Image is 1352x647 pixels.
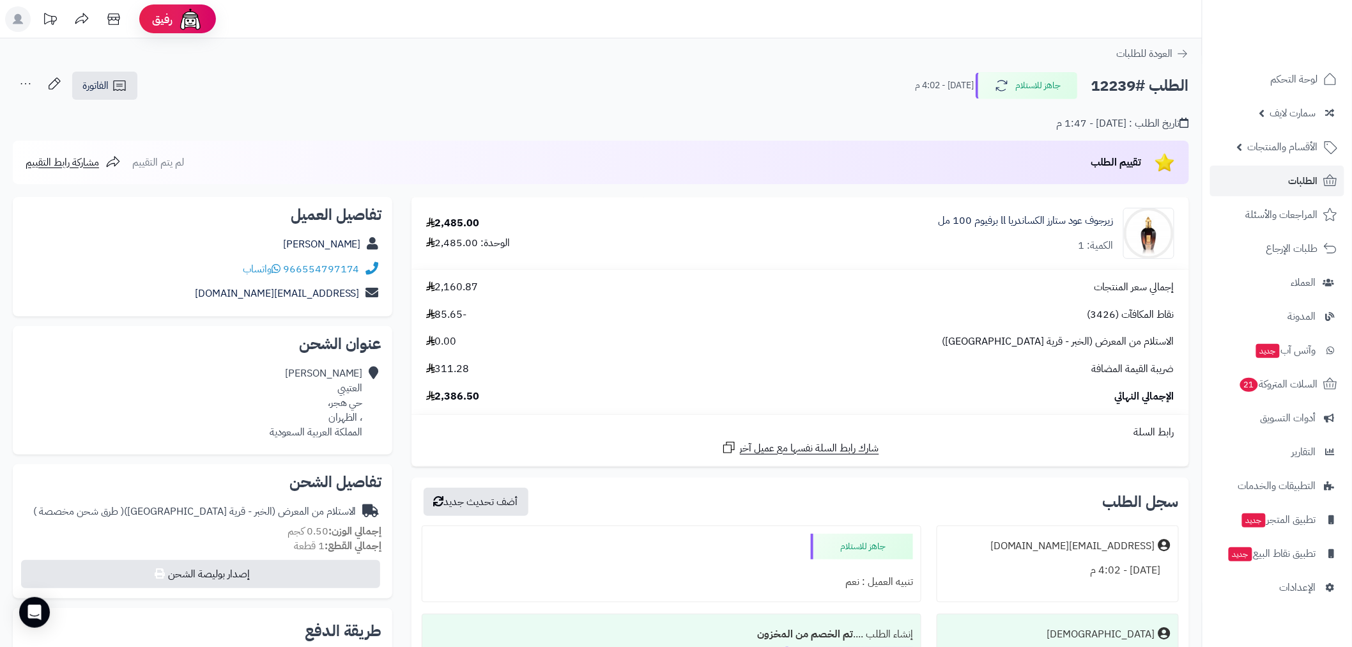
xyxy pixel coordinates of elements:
small: 0.50 كجم [288,524,382,539]
div: [DEMOGRAPHIC_DATA] [1047,627,1155,642]
a: مشاركة رابط التقييم [26,155,121,170]
div: Open Intercom Messenger [19,597,50,628]
a: واتساب [243,261,280,277]
span: وآتس آب [1255,341,1316,359]
span: ( طرق شحن مخصصة ) [33,504,124,519]
div: الاستلام من المعرض (الخبر - قرية [GEOGRAPHIC_DATA]) [33,504,357,519]
div: الكمية: 1 [1079,238,1114,253]
span: لم يتم التقييم [132,155,184,170]
div: إنشاء الطلب .... [430,622,913,647]
button: جاهز للاستلام [976,72,1078,99]
span: شارك رابط السلة نفسها مع عميل آخر [740,441,879,456]
span: الاستلام من المعرض (الخبر - قرية [GEOGRAPHIC_DATA]) [942,334,1174,349]
span: تطبيق المتجر [1241,511,1316,529]
a: تحديثات المنصة [34,6,66,35]
span: أدوات التسويق [1261,409,1316,427]
div: 2,485.00 [426,216,480,231]
span: مشاركة رابط التقييم [26,155,99,170]
span: الأقسام والمنتجات [1248,138,1318,156]
div: [PERSON_NAME] العتيبي حي هجر، ، الظهران المملكة العربية السعودية [270,366,363,439]
a: زيرجوف عود ستارز الكساندريا ll برفيوم 100 مل [938,214,1114,228]
a: العودة للطلبات [1117,46,1189,61]
span: السلات المتروكة [1239,375,1318,393]
h2: عنوان الشحن [23,336,382,352]
a: التقارير [1210,437,1344,467]
div: رابط السلة [417,425,1184,440]
span: إجمالي سعر المنتجات [1095,280,1174,295]
h2: الطلب #12239 [1091,73,1189,99]
button: أضف تحديث جديد [424,488,528,516]
span: التقارير [1292,443,1316,461]
div: [DATE] - 4:02 م [945,558,1171,583]
a: وآتس آبجديد [1210,335,1344,366]
a: المدونة [1210,301,1344,332]
a: تطبيق نقاط البيعجديد [1210,538,1344,569]
span: 2,160.87 [426,280,479,295]
h2: طريقة الدفع [305,623,382,639]
a: الإعدادات [1210,572,1344,603]
span: تطبيق نقاط البيع [1227,545,1316,563]
span: طلبات الإرجاع [1266,240,1318,258]
span: العودة للطلبات [1117,46,1173,61]
span: المراجعات والأسئلة [1246,206,1318,224]
a: الطلبات [1210,166,1344,196]
a: السلات المتروكة21 [1210,369,1344,400]
a: [EMAIL_ADDRESS][DOMAIN_NAME] [195,286,360,301]
span: 0.00 [426,334,457,349]
a: 966554797174 [283,261,360,277]
span: نقاط المكافآت (3426) [1087,308,1174,322]
span: 2,386.50 [426,389,480,404]
span: جديد [1242,513,1266,527]
strong: إجمالي القطع: [325,538,382,554]
div: الوحدة: 2,485.00 [426,236,511,251]
span: الطلبات [1289,172,1318,190]
a: العملاء [1210,267,1344,298]
span: جديد [1256,344,1280,358]
a: المراجعات والأسئلة [1210,199,1344,230]
a: طلبات الإرجاع [1210,233,1344,264]
img: 8033488154950-xerjoff-xerjoff-oud-stars-alexandria-ii-_u_-parfum-50-ml-90x90.jpg [1124,208,1174,259]
a: شارك رابط السلة نفسها مع عميل آخر [721,440,879,456]
span: 21 [1240,378,1258,393]
span: التطبيقات والخدمات [1238,477,1316,495]
small: 1 قطعة [294,538,382,554]
a: [PERSON_NAME] [283,237,361,252]
span: جديد [1229,547,1252,561]
div: جاهز للاستلام [811,534,913,559]
span: لوحة التحكم [1271,70,1318,88]
div: تاريخ الطلب : [DATE] - 1:47 م [1057,116,1189,131]
span: -85.65 [426,308,467,322]
span: تقييم الطلب [1091,155,1142,170]
span: 311.28 [426,362,470,377]
a: الفاتورة [72,72,137,100]
span: الفاتورة [82,78,109,93]
span: الإجمالي النهائي [1115,389,1174,404]
h2: تفاصيل الشحن [23,474,382,490]
div: [EMAIL_ADDRESS][DOMAIN_NAME] [990,539,1155,554]
span: رفيق [152,12,173,27]
div: تنبيه العميل : نعم [430,570,913,595]
button: إصدار بوليصة الشحن [21,560,380,588]
span: العملاء [1291,274,1316,292]
a: لوحة التحكم [1210,64,1344,95]
a: التطبيقات والخدمات [1210,471,1344,501]
img: logo-2.png [1265,27,1340,54]
small: [DATE] - 4:02 م [915,79,974,92]
span: الإعدادات [1280,579,1316,596]
h3: سجل الطلب [1103,494,1179,510]
a: أدوات التسويق [1210,403,1344,433]
span: سمارت لايف [1270,104,1316,122]
strong: إجمالي الوزن: [328,524,382,539]
h2: تفاصيل العميل [23,207,382,222]
span: ضريبة القيمة المضافة [1092,362,1174,377]
span: المدونة [1288,308,1316,325]
a: تطبيق المتجرجديد [1210,504,1344,535]
img: ai-face.png [178,6,203,32]
b: تم الخصم من المخزون [757,627,853,642]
